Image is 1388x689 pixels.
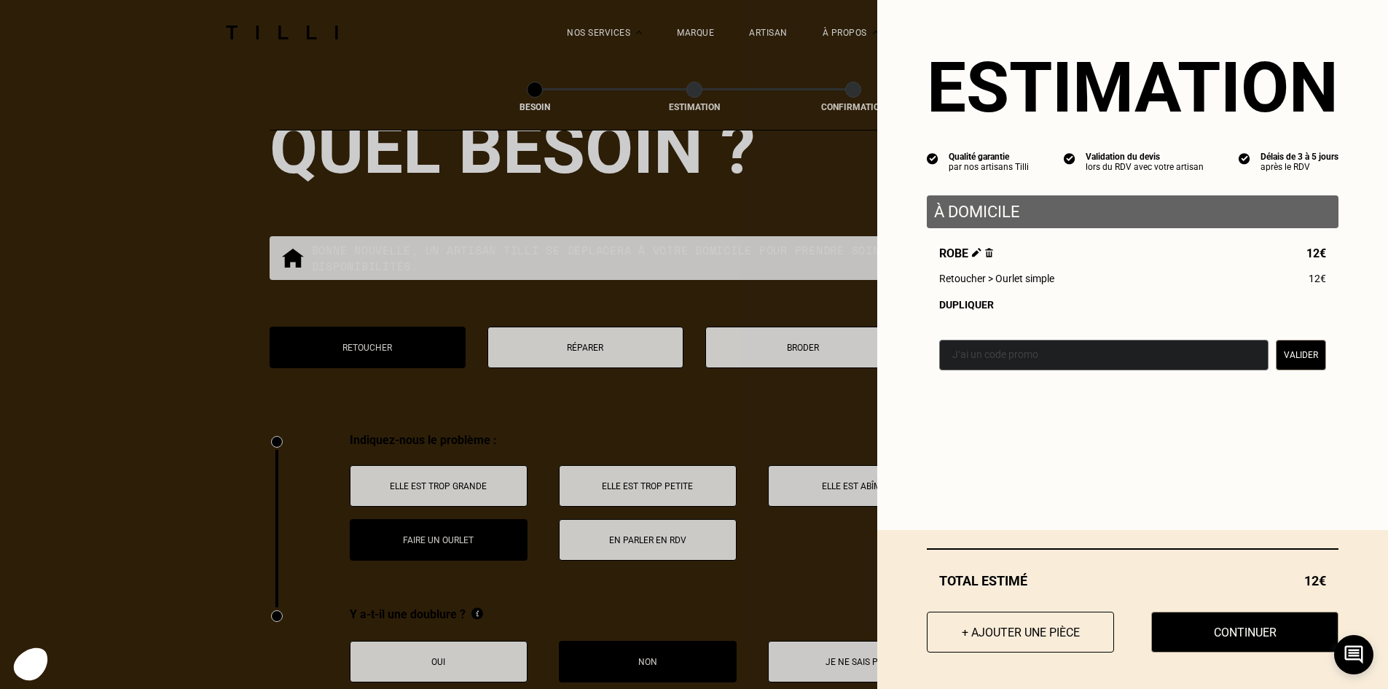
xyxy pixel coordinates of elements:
img: icon list info [1064,152,1075,165]
input: J‘ai un code promo [939,340,1269,370]
span: Retoucher > Ourlet simple [939,273,1054,284]
button: Valider [1276,340,1326,370]
div: après le RDV [1260,162,1338,172]
div: Qualité garantie [949,152,1029,162]
span: Robe [939,246,993,260]
img: icon list info [927,152,938,165]
div: lors du RDV avec votre artisan [1086,162,1204,172]
div: Validation du devis [1086,152,1204,162]
img: Supprimer [985,248,993,257]
div: Dupliquer [939,299,1326,311]
div: Délais de 3 à 5 jours [1260,152,1338,162]
p: À domicile [934,203,1331,221]
div: Total estimé [927,573,1338,588]
section: Estimation [927,47,1338,128]
img: Éditer [972,248,981,257]
button: + Ajouter une pièce [927,612,1114,653]
span: 12€ [1304,573,1326,588]
span: 12€ [1309,273,1326,284]
span: 12€ [1306,246,1326,260]
button: Continuer [1151,612,1338,653]
img: icon list info [1239,152,1250,165]
div: par nos artisans Tilli [949,162,1029,172]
